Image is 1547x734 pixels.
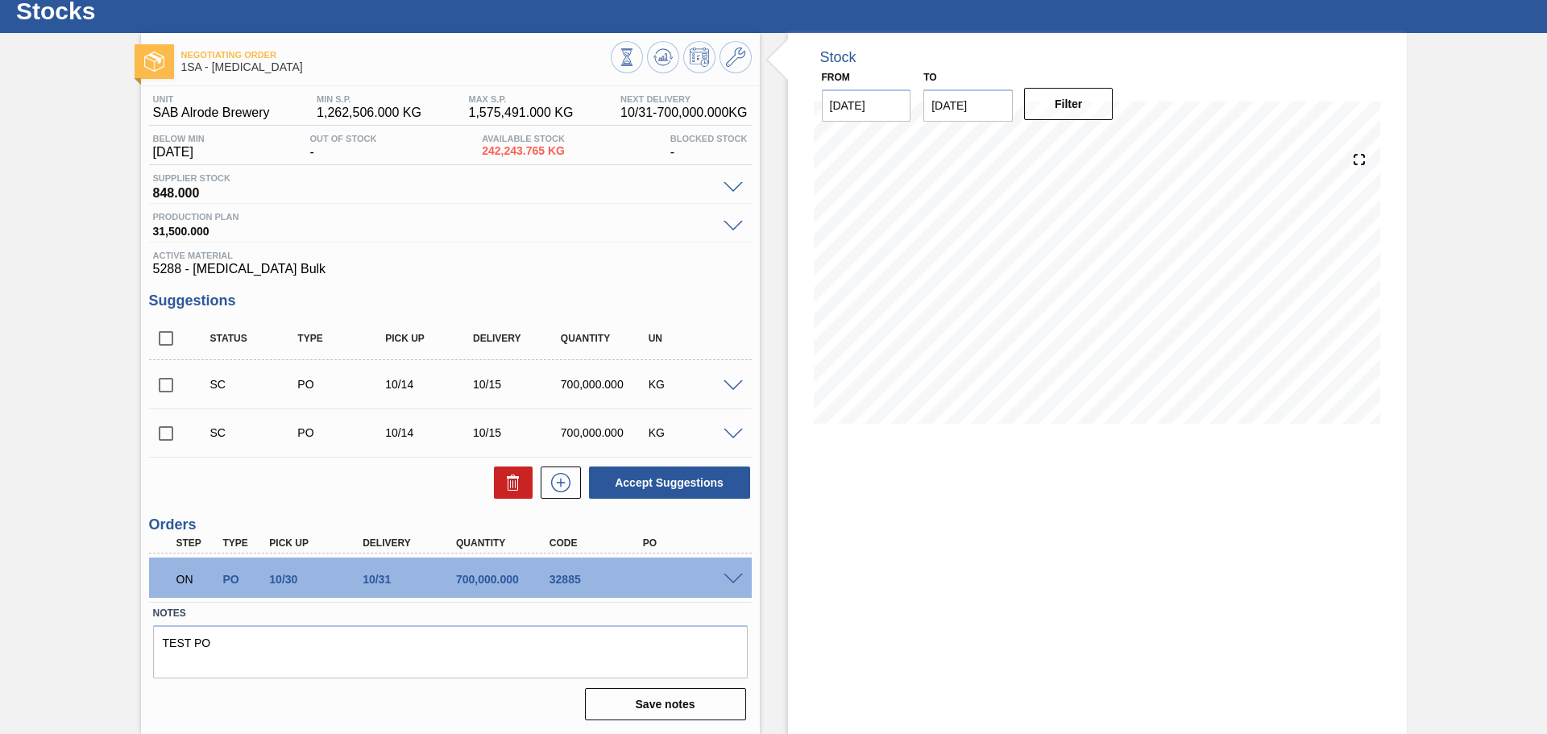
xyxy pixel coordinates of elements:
span: MIN S.P. [317,94,421,104]
textarea: TEST PO [153,625,748,678]
div: KG [645,426,742,439]
img: Ícone [144,52,164,72]
h3: Suggestions [149,292,752,309]
div: Stock [820,49,856,66]
span: 1SA - Dextrose [181,61,611,73]
button: Accept Suggestions [589,467,750,499]
span: 1,262,506.000 KG [317,106,421,120]
div: Quantity [557,333,654,344]
div: Type [218,537,267,549]
button: Save notes [585,688,746,720]
div: Purchase order [293,378,391,391]
div: Quantity [452,537,557,549]
div: Step [172,537,221,549]
div: Status [206,333,304,344]
span: Out Of Stock [309,134,376,143]
div: 10/14/2025 [381,378,479,391]
div: 10/30/2025 [265,573,370,586]
span: 31,500.000 [153,222,715,238]
span: 242,243.765 KG [482,145,565,157]
div: Negotiating Order [172,562,221,597]
span: Below Min [153,134,205,143]
div: Type [293,333,391,344]
div: - [305,134,380,160]
button: Stocks Overview [611,41,643,73]
input: mm/dd/yyyy [822,89,911,122]
span: Next Delivery [620,94,747,104]
div: Pick up [265,537,370,549]
span: 848.000 [153,183,715,199]
span: SAB Alrode Brewery [153,106,270,120]
div: New suggestion [533,467,581,499]
div: Pick up [381,333,479,344]
span: Blocked Stock [670,134,748,143]
div: Suggestion Created [206,378,304,391]
div: 700,000.000 [557,426,654,439]
div: Code [545,537,650,549]
button: Schedule Inventory [683,41,715,73]
span: [DATE] [153,145,205,160]
div: 10/14/2025 [381,426,479,439]
div: UN [645,333,742,344]
span: Active Material [153,251,748,260]
span: 5288 - [MEDICAL_DATA] Bulk [153,262,748,276]
h1: Stocks [16,2,302,20]
div: - [666,134,752,160]
label: Notes [153,602,748,625]
div: 10/31/2025 [359,573,463,586]
div: KG [645,378,742,391]
span: Negotiating Order [181,50,611,60]
span: 1,575,491.000 KG [469,106,574,120]
button: Go to Master Data / General [720,41,752,73]
div: Delivery [469,333,566,344]
button: Filter [1024,88,1114,120]
span: Supplier Stock [153,173,715,183]
div: 700,000.000 [557,378,654,391]
div: Delete Suggestions [486,467,533,499]
span: Unit [153,94,270,104]
span: Available Stock [482,134,565,143]
div: 10/15/2025 [469,378,566,391]
button: Update Chart [647,41,679,73]
div: Suggestion Created [206,426,304,439]
span: MAX S.P. [469,94,574,104]
div: 32885 [545,573,650,586]
div: PO [639,537,744,549]
h3: Orders [149,516,752,533]
div: Purchase order [218,573,267,586]
div: 700,000.000 [452,573,557,586]
div: Delivery [359,537,463,549]
div: 10/15/2025 [469,426,566,439]
input: mm/dd/yyyy [923,89,1013,122]
label: From [822,72,850,83]
div: Purchase order [293,426,391,439]
div: Accept Suggestions [581,465,752,500]
p: ON [176,573,217,586]
label: to [923,72,936,83]
span: Production plan [153,212,715,222]
span: 10/31 - 700,000.000 KG [620,106,747,120]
